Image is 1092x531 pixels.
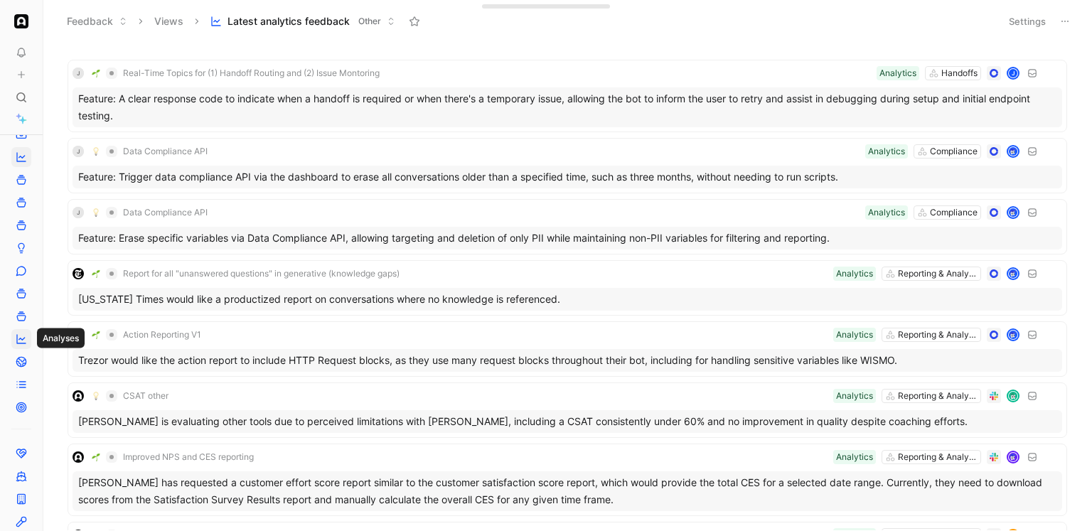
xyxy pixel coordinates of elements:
[1008,68,1018,78] div: J
[73,288,1062,311] div: [US_STATE] Times would like a productized report on conversations where no knowledge is referenced.
[73,349,1062,372] div: Trezor would like the action report to include HTTP Request blocks, as they use many request bloc...
[73,471,1062,511] div: [PERSON_NAME] has requested a customer effort score report similar to the customer satisfaction s...
[123,451,254,463] span: Improved NPS and CES reporting
[87,265,405,282] button: 🌱Report for all "unanswered questions" in generative (knowledge gaps)
[836,389,873,403] div: Analytics
[123,268,400,279] span: Report for all "unanswered questions" in generative (knowledge gaps)
[1008,452,1018,462] img: avatar
[87,65,385,82] button: 🌱Real-Time Topics for (1) Handoff Routing and (2) Issue Montoring
[73,68,84,79] div: J
[73,268,84,279] img: logo
[73,451,84,463] img: logo
[836,267,873,281] div: Analytics
[123,146,208,157] span: Data Compliance API
[898,450,978,464] div: Reporting & Analytics
[73,166,1062,188] div: Feature: Trigger data compliance API via the dashboard to erase all conversations older than a sp...
[87,326,206,343] button: 🌱Action Reporting V1
[68,199,1067,254] a: J💡Data Compliance APIComplianceAnalyticsavatarFeature: Erase specific variables via Data Complian...
[87,204,213,221] button: 💡Data Compliance API
[123,329,201,340] span: Action Reporting V1
[73,390,84,402] img: logo
[92,69,100,77] img: 🌱
[868,144,905,159] div: Analytics
[1008,146,1018,156] img: avatar
[14,14,28,28] img: Ada
[227,14,350,28] span: Latest analytics feedback
[68,260,1067,316] a: logo🌱Report for all "unanswered questions" in generative (knowledge gaps)Reporting & AnalyticsAna...
[1008,391,1018,401] img: avatar
[836,450,873,464] div: Analytics
[148,11,190,32] button: Views
[836,328,873,342] div: Analytics
[68,138,1067,193] a: J💡Data Compliance APIComplianceAnalyticsavatarFeature: Trigger data compliance API via the dashbo...
[92,453,100,461] img: 🌱
[930,144,978,159] div: Compliance
[68,321,1067,377] a: J🌱Action Reporting V1Reporting & AnalyticsAnalyticsavatarTrezor would like the action report to i...
[868,205,905,220] div: Analytics
[11,11,31,31] button: Ada
[1002,11,1052,31] button: Settings
[73,410,1062,433] div: [PERSON_NAME] is evaluating other tools due to perceived limitations with [PERSON_NAME], includin...
[123,207,208,218] span: Data Compliance API
[68,60,1067,132] a: J🌱Real-Time Topics for (1) Handoff Routing and (2) Issue MontoringHandoffsAnalyticsJFeature: A cl...
[92,269,100,278] img: 🌱
[68,382,1067,438] a: logo💡CSAT otherReporting & AnalyticsAnalyticsavatar[PERSON_NAME] is evaluating other tools due to...
[87,449,259,466] button: 🌱Improved NPS and CES reporting
[930,205,978,220] div: Compliance
[92,208,100,217] img: 💡
[87,387,173,404] button: 💡CSAT other
[941,66,978,80] div: Handoffs
[898,389,978,403] div: Reporting & Analytics
[1008,208,1018,218] img: avatar
[204,11,402,32] button: Latest analytics feedbackOther
[898,328,978,342] div: Reporting & Analytics
[60,11,134,32] button: Feedback
[87,143,213,160] button: 💡Data Compliance API
[68,444,1067,516] a: logo🌱Improved NPS and CES reportingReporting & AnalyticsAnalyticsavatar[PERSON_NAME] has requeste...
[358,14,381,28] span: Other
[898,267,978,281] div: Reporting & Analytics
[73,146,84,157] div: J
[73,329,84,340] div: J
[1008,330,1018,340] img: avatar
[92,147,100,156] img: 💡
[123,390,168,402] span: CSAT other
[92,392,100,400] img: 💡
[73,207,84,218] div: J
[92,331,100,339] img: 🌱
[879,66,916,80] div: Analytics
[123,68,380,79] span: Real-Time Topics for (1) Handoff Routing and (2) Issue Montoring
[1008,269,1018,279] img: avatar
[73,87,1062,127] div: Feature: A clear response code to indicate when a handoff is required or when there's a temporary...
[73,227,1062,250] div: Feature: Erase specific variables via Data Compliance API, allowing targeting and deletion of onl...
